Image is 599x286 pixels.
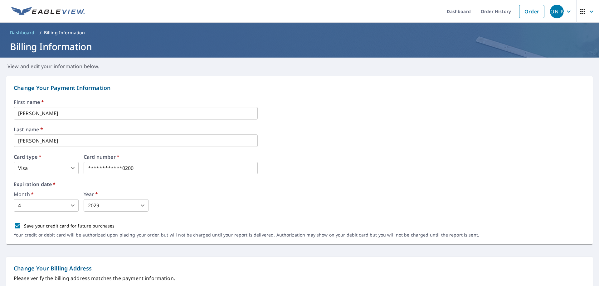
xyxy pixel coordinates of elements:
li: / [40,29,41,36]
div: 2029 [84,199,149,212]
label: Card type [14,154,79,159]
p: Billing Information [44,30,85,36]
h1: Billing Information [7,40,592,53]
p: Your credit or debit card will be authorized upon placing your order, but will not be charged unt... [14,232,479,238]
label: Last name [14,127,585,132]
p: Save your credit card for future purchases [24,223,115,229]
div: 4 [14,199,79,212]
p: Change Your Payment Information [14,84,585,92]
a: Order [519,5,544,18]
label: Expiration date [14,182,585,187]
img: EV Logo [11,7,85,16]
span: Dashboard [10,30,35,36]
nav: breadcrumb [7,28,592,38]
a: Dashboard [7,28,37,38]
div: Visa [14,162,79,174]
label: Month [14,192,79,197]
label: Card number [84,154,258,159]
p: Please verify the billing address matches the payment information. [14,274,585,282]
p: Change Your Billing Address [14,264,585,273]
div: [PERSON_NAME] [550,5,564,18]
label: First name [14,100,585,105]
label: Year [84,192,149,197]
